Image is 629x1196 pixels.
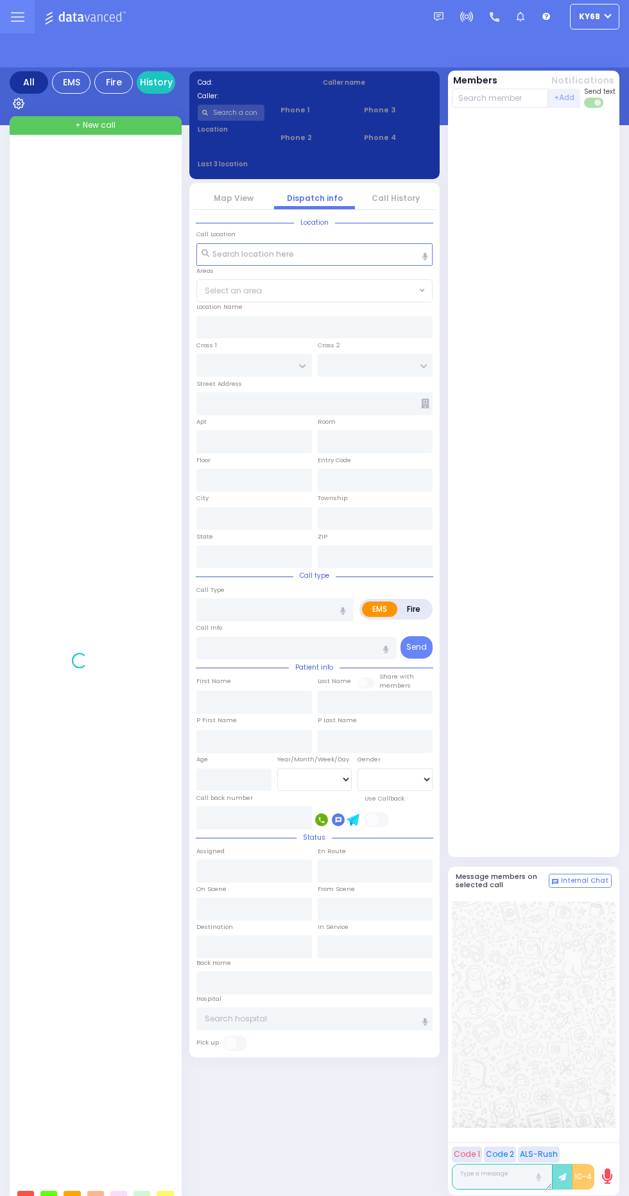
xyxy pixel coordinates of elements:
span: Send text [584,87,616,96]
label: Assigned [196,847,225,856]
button: Code 2 [484,1147,516,1163]
label: ZIP [318,532,327,541]
label: Floor [196,456,211,465]
span: Status [297,833,332,842]
label: Cad: [198,78,307,87]
button: Members [453,74,497,87]
label: State [196,532,213,541]
label: Caller name [323,78,432,87]
label: Call Location [196,230,236,239]
span: Phone 2 [280,132,348,143]
button: Send [401,636,433,659]
span: Internal Chat [561,876,608,885]
img: Logo [44,9,130,25]
label: Call Info [196,623,222,632]
input: Search a contact [198,105,265,121]
label: Last Name [318,677,351,686]
label: P First Name [196,716,237,725]
label: Pick up [196,1038,219,1047]
span: Other building occupants [421,399,429,408]
div: EMS [52,71,90,94]
label: Room [318,417,336,426]
label: Age [196,755,208,764]
label: Entry Code [318,456,351,465]
label: Call Type [196,585,225,594]
input: Search member [452,89,549,108]
button: Internal Chat [549,874,612,888]
label: Location Name [196,302,243,311]
div: Fire [94,71,133,94]
label: Township [318,494,347,503]
label: Back Home [196,958,231,967]
span: members [379,681,411,689]
label: Caller: [198,91,307,101]
label: P Last Name [318,716,357,725]
a: Call History [372,193,420,204]
span: Phone 1 [280,105,348,116]
button: Code 1 [452,1147,482,1163]
input: Search hospital [196,1007,433,1030]
span: Location [294,218,335,227]
span: + New call [75,119,116,131]
span: Call type [293,571,336,580]
label: Location [198,125,265,134]
button: Notifications [551,74,614,87]
label: City [196,494,209,503]
button: ky68 [570,4,619,30]
label: Apt [196,417,207,426]
label: In Service [318,923,349,932]
a: History [137,71,175,94]
a: Dispatch info [287,193,343,204]
input: Search location here [196,243,433,266]
div: All [10,71,48,94]
label: Destination [196,923,233,932]
label: Fire [397,602,431,617]
label: On Scene [196,885,227,894]
span: Patient info [289,663,340,672]
img: comment-alt.png [552,879,558,885]
a: Map View [214,193,254,204]
h5: Message members on selected call [456,872,549,889]
label: Cross 2 [318,341,340,350]
button: ALS-Rush [518,1147,560,1163]
label: Gender [358,755,381,764]
label: Hospital [196,994,221,1003]
label: Turn off text [584,96,605,109]
label: First Name [196,677,231,686]
small: Share with [379,672,414,680]
label: Cross 1 [196,341,217,350]
img: message.svg [434,12,444,22]
label: EMS [362,602,397,617]
label: Last 3 location [198,159,315,169]
div: Year/Month/Week/Day [277,755,352,764]
span: Select an area [205,285,262,297]
label: Call back number [196,793,253,802]
label: En Route [318,847,346,856]
label: Street Address [196,379,242,388]
label: From Scene [318,885,355,894]
label: Use Callback [365,794,404,803]
span: ky68 [579,11,600,22]
span: Phone 4 [364,132,431,143]
span: Phone 3 [364,105,431,116]
label: Areas [196,266,214,275]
